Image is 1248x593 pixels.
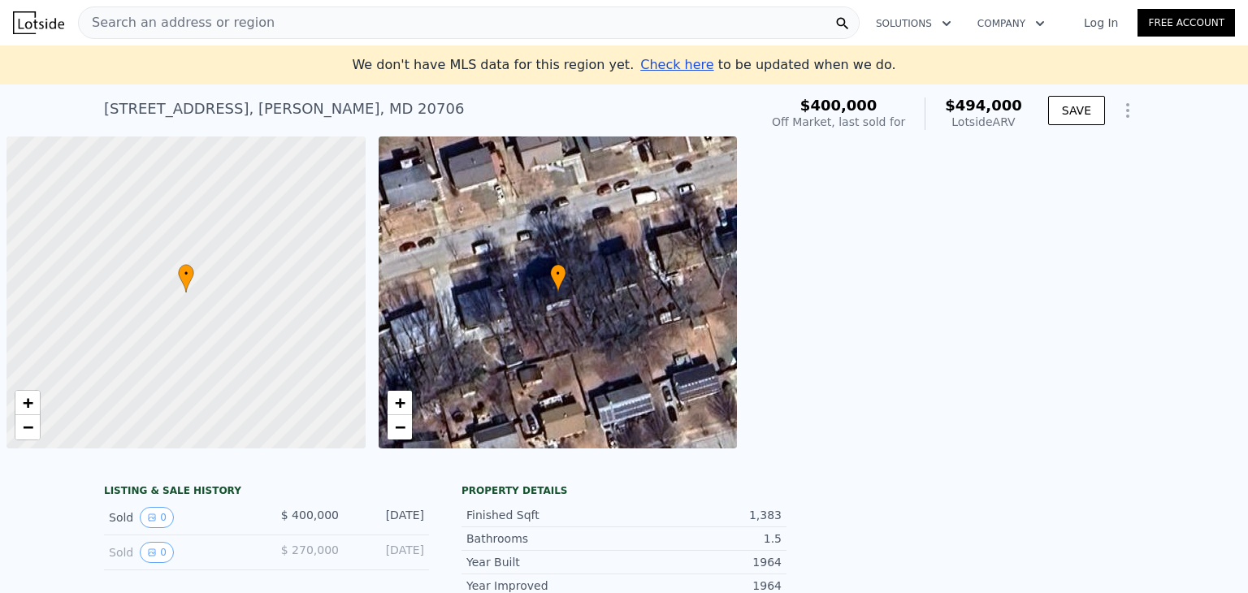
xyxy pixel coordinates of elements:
[13,11,64,34] img: Lotside
[104,484,429,500] div: LISTING & SALE HISTORY
[352,542,424,563] div: [DATE]
[394,392,405,413] span: +
[624,530,782,547] div: 1.5
[23,392,33,413] span: +
[388,415,412,439] a: Zoom out
[140,507,174,528] button: View historical data
[352,55,895,75] div: We don't have MLS data for this region yet.
[945,97,1022,114] span: $494,000
[461,484,786,497] div: Property details
[945,114,1022,130] div: Lotside ARV
[800,97,877,114] span: $400,000
[109,542,253,563] div: Sold
[15,415,40,439] a: Zoom out
[640,57,713,72] span: Check here
[1111,94,1144,127] button: Show Options
[1064,15,1137,31] a: Log In
[109,507,253,528] div: Sold
[640,55,895,75] div: to be updated when we do.
[772,114,905,130] div: Off Market, last sold for
[394,417,405,437] span: −
[863,9,964,38] button: Solutions
[466,554,624,570] div: Year Built
[624,554,782,570] div: 1964
[15,391,40,415] a: Zoom in
[1137,9,1235,37] a: Free Account
[550,266,566,281] span: •
[466,530,624,547] div: Bathrooms
[281,543,339,556] span: $ 270,000
[104,97,464,120] div: [STREET_ADDRESS] , [PERSON_NAME] , MD 20706
[388,391,412,415] a: Zoom in
[466,507,624,523] div: Finished Sqft
[624,507,782,523] div: 1,383
[79,13,275,32] span: Search an address or region
[1048,96,1105,125] button: SAVE
[964,9,1058,38] button: Company
[352,507,424,528] div: [DATE]
[281,509,339,522] span: $ 400,000
[178,266,194,281] span: •
[140,542,174,563] button: View historical data
[23,417,33,437] span: −
[178,264,194,292] div: •
[550,264,566,292] div: •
